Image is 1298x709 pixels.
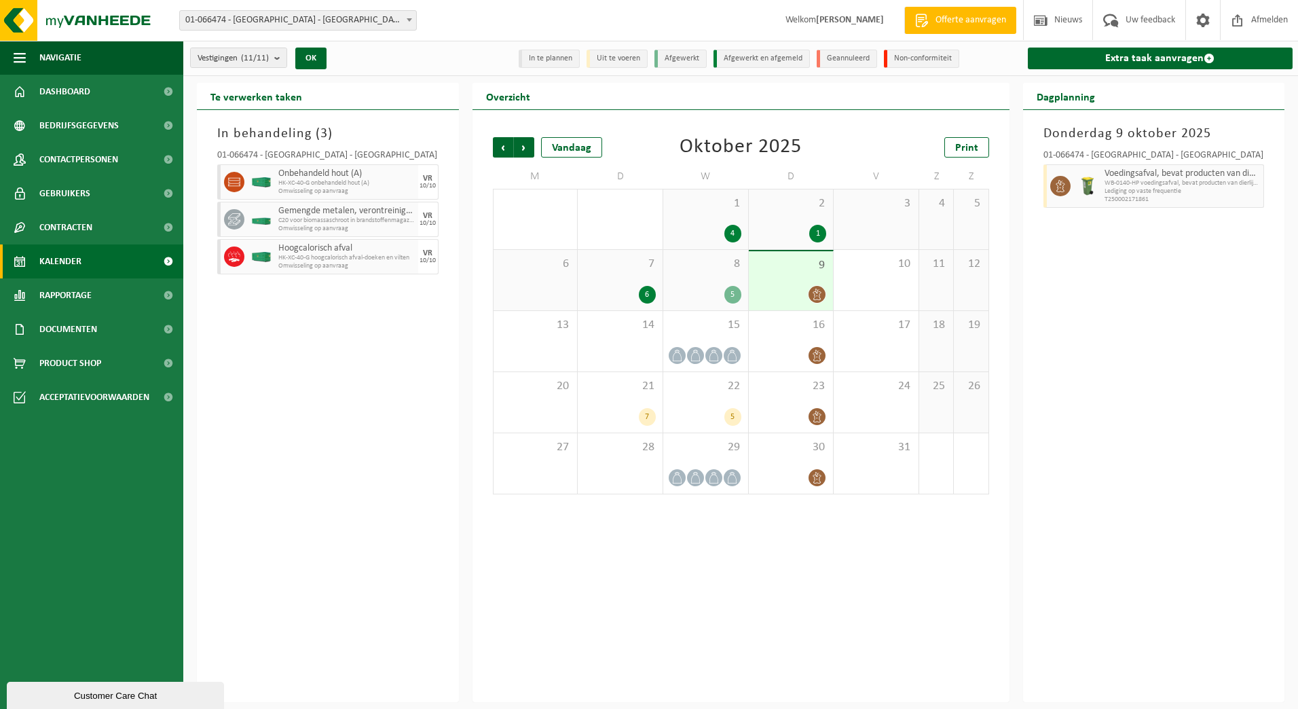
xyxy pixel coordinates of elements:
div: VR [423,212,432,220]
strong: [PERSON_NAME] [816,15,884,25]
div: 01-066474 - [GEOGRAPHIC_DATA] - [GEOGRAPHIC_DATA] [1043,151,1265,164]
li: Afgewerkt [654,50,707,68]
span: Acceptatievoorwaarden [39,380,149,414]
span: Volgende [514,137,534,158]
span: 13 [500,318,571,333]
div: 1 [809,225,826,242]
span: Vorige [493,137,513,158]
div: 7 [639,408,656,426]
span: Omwisseling op aanvraag [278,187,415,196]
span: Contactpersonen [39,143,118,177]
span: 19 [961,318,981,333]
span: 17 [840,318,912,333]
span: C20 voor biomassaschroot in brandstoffenmagazijn POORT A5 [278,217,415,225]
span: 10 [840,257,912,272]
div: Vandaag [541,137,602,158]
div: 01-066474 - [GEOGRAPHIC_DATA] - [GEOGRAPHIC_DATA] [217,151,439,164]
h2: Dagplanning [1023,83,1109,109]
span: Vestigingen [198,48,269,69]
button: OK [295,48,327,69]
span: 2 [756,196,827,211]
h3: In behandeling ( ) [217,124,439,144]
span: 15 [670,318,741,333]
span: 7 [585,257,656,272]
a: Extra taak aanvragen [1028,48,1293,69]
li: Uit te voeren [587,50,648,68]
td: M [493,164,578,189]
div: VR [423,249,432,257]
button: Vestigingen(11/11) [190,48,287,68]
span: 23 [756,379,827,394]
div: 4 [724,225,741,242]
h2: Overzicht [472,83,544,109]
span: 26 [961,379,981,394]
span: 24 [840,379,912,394]
li: Afgewerkt en afgemeld [713,50,810,68]
div: 5 [724,408,741,426]
td: Z [954,164,988,189]
img: HK-XC-40-GN-00 [251,177,272,187]
span: Rapportage [39,278,92,312]
div: 5 [724,286,741,304]
span: Omwisseling op aanvraag [278,262,415,270]
span: 28 [585,440,656,455]
td: D [749,164,834,189]
a: Offerte aanvragen [904,7,1016,34]
div: 10/10 [420,257,436,264]
div: VR [423,175,432,183]
span: 22 [670,379,741,394]
span: 18 [926,318,946,333]
div: 10/10 [420,220,436,227]
span: WB-0140-HP voedingsafval, bevat producten van dierlijke oors [1105,179,1261,187]
span: Navigatie [39,41,81,75]
span: Gemengde metalen, verontreinigd met niet-gevaarlijke producten [278,206,415,217]
span: 01-066474 - STORA ENSO LANGERBRUGGE - GENT [179,10,417,31]
count: (11/11) [241,54,269,62]
td: Z [919,164,954,189]
span: 1 [670,196,741,211]
span: 21 [585,379,656,394]
span: 29 [670,440,741,455]
span: T250002171861 [1105,196,1261,204]
span: 01-066474 - STORA ENSO LANGERBRUGGE - GENT [180,11,416,30]
span: 6 [500,257,571,272]
span: Product Shop [39,346,101,380]
td: W [663,164,749,189]
span: 5 [961,196,981,211]
img: HK-XC-40-GN-00 [251,252,272,262]
span: Offerte aanvragen [932,14,1009,27]
span: Voedingsafval, bevat producten van dierlijke oorsprong, onverpakt, categorie 3 [1105,168,1261,179]
a: Print [944,137,989,158]
img: WB-0140-HPE-GN-50 [1077,176,1098,196]
span: Dashboard [39,75,90,109]
td: D [578,164,663,189]
span: Bedrijfsgegevens [39,109,119,143]
span: HK-XC-40-G onbehandeld hout (A) [278,179,415,187]
span: Kalender [39,244,81,278]
div: 6 [639,286,656,304]
span: 31 [840,440,912,455]
span: 3 [320,127,328,141]
span: Documenten [39,312,97,346]
div: 10/10 [420,183,436,189]
span: 8 [670,257,741,272]
h2: Te verwerken taken [197,83,316,109]
li: Non-conformiteit [884,50,959,68]
span: 16 [756,318,827,333]
span: Omwisseling op aanvraag [278,225,415,233]
span: Lediging op vaste frequentie [1105,187,1261,196]
span: 4 [926,196,946,211]
span: 25 [926,379,946,394]
span: 30 [756,440,827,455]
h3: Donderdag 9 oktober 2025 [1043,124,1265,144]
td: V [834,164,919,189]
span: 9 [756,258,827,273]
li: Geannuleerd [817,50,877,68]
span: 14 [585,318,656,333]
img: HK-XC-20-GN-00 [251,215,272,225]
span: 20 [500,379,571,394]
span: Print [955,143,978,153]
span: Onbehandeld hout (A) [278,168,415,179]
span: Contracten [39,211,92,244]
